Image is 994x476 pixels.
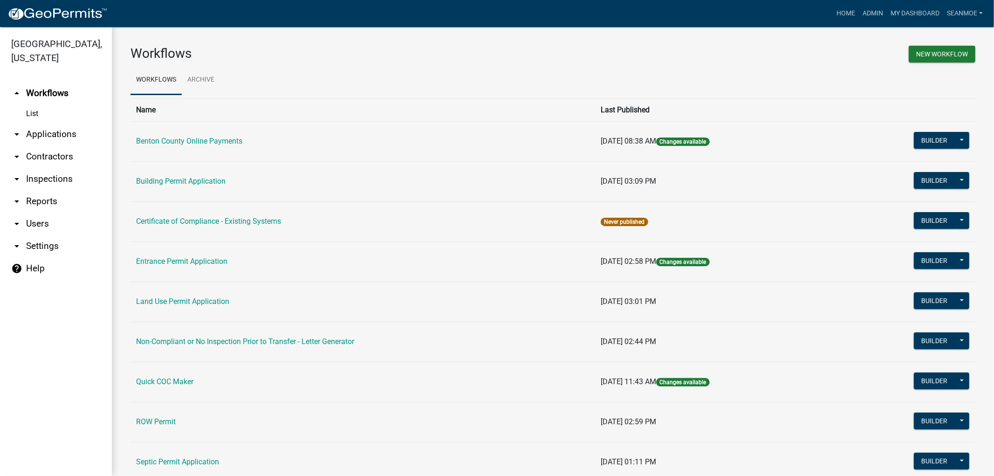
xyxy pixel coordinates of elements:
[833,5,859,22] a: Home
[130,65,182,95] a: Workflows
[656,258,709,266] span: Changes available
[601,218,648,226] span: Never published
[136,417,176,426] a: ROW Permit
[943,5,987,22] a: SeanMoe
[914,292,955,309] button: Builder
[914,373,955,389] button: Builder
[601,257,656,266] span: [DATE] 02:58 PM
[11,218,22,229] i: arrow_drop_down
[11,88,22,99] i: arrow_drop_up
[11,151,22,162] i: arrow_drop_down
[136,457,219,466] a: Septic Permit Application
[11,129,22,140] i: arrow_drop_down
[601,417,656,426] span: [DATE] 02:59 PM
[601,377,656,386] span: [DATE] 11:43 AM
[182,65,220,95] a: Archive
[595,98,838,121] th: Last Published
[11,263,22,274] i: help
[130,46,546,62] h3: Workflows
[656,138,709,146] span: Changes available
[914,252,955,269] button: Builder
[11,196,22,207] i: arrow_drop_down
[136,377,193,386] a: Quick COC Maker
[11,173,22,185] i: arrow_drop_down
[136,297,229,306] a: Land Use Permit Application
[136,337,354,346] a: Non-Compliant or No Inspection Prior to Transfer - Letter Generator
[136,137,242,145] a: Benton County Online Payments
[914,453,955,469] button: Builder
[914,332,955,349] button: Builder
[601,337,656,346] span: [DATE] 02:44 PM
[914,212,955,229] button: Builder
[859,5,887,22] a: Admin
[136,217,281,226] a: Certificate of Compliance - Existing Systems
[136,257,227,266] a: Entrance Permit Application
[914,132,955,149] button: Builder
[887,5,943,22] a: My Dashboard
[601,137,656,145] span: [DATE] 08:38 AM
[130,98,595,121] th: Name
[914,172,955,189] button: Builder
[601,177,656,186] span: [DATE] 03:09 PM
[909,46,975,62] button: New Workflow
[656,378,709,386] span: Changes available
[914,413,955,429] button: Builder
[11,241,22,252] i: arrow_drop_down
[601,457,656,466] span: [DATE] 01:11 PM
[136,177,226,186] a: Building Permit Application
[601,297,656,306] span: [DATE] 03:01 PM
